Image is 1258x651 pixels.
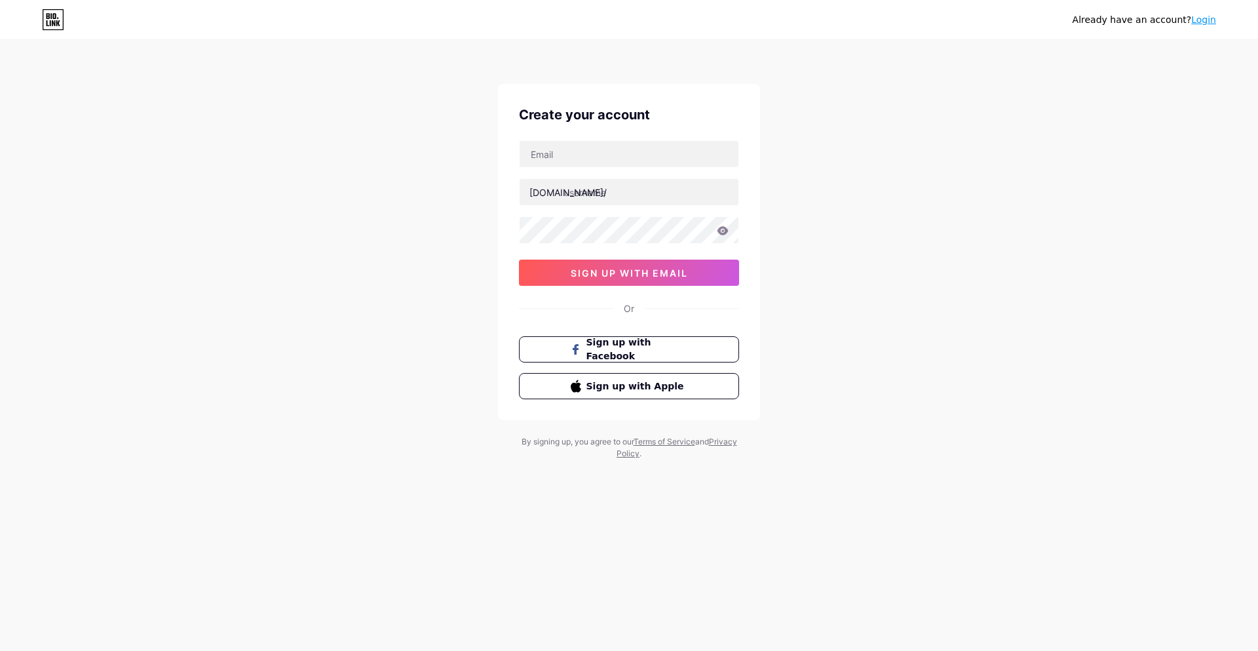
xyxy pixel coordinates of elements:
a: Login [1191,14,1216,25]
button: Sign up with Facebook [519,336,739,363]
button: Sign up with Apple [519,373,739,399]
div: Or [624,302,634,315]
div: Already have an account? [1073,13,1216,27]
span: Sign up with Facebook [586,336,688,363]
span: sign up with email [571,267,688,279]
button: sign up with email [519,260,739,286]
input: Email [520,141,738,167]
div: Create your account [519,105,739,125]
div: [DOMAIN_NAME]/ [529,186,607,199]
div: By signing up, you agree to our and . [518,436,740,460]
span: Sign up with Apple [586,380,688,393]
a: Terms of Service [634,437,695,446]
input: username [520,179,738,205]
